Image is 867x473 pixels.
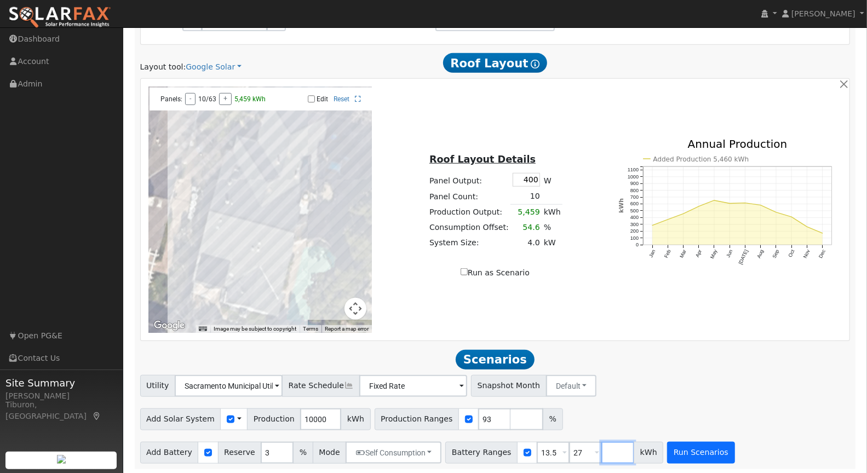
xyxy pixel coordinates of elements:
div: Tiburon, [GEOGRAPHIC_DATA] [5,399,117,422]
span: Rate Schedule [282,375,360,397]
text: Annual Production [688,137,788,151]
td: % [542,220,562,235]
text: 100 [630,235,639,241]
span: Reserve [218,442,262,464]
text: Mar [679,249,688,258]
circle: onclick="" [729,203,731,205]
span: Scenarios [456,350,534,370]
text: 700 [630,194,639,200]
label: Edit [317,95,328,103]
text: Nov [803,249,812,259]
circle: onclick="" [806,226,808,228]
text: 0 [636,242,639,247]
circle: onclick="" [760,204,762,206]
text: 500 [630,208,639,214]
td: 5,459 [510,204,542,220]
td: 10 [510,188,542,204]
text: kWh [618,198,625,213]
text: 200 [630,228,639,234]
span: Snapshot Month [471,375,547,397]
a: Google Solar [186,61,242,73]
u: Roof Layout Details [429,154,536,165]
span: Utility [140,375,176,397]
td: kWh [542,204,562,220]
circle: onclick="" [776,211,778,214]
div: [PERSON_NAME] [5,390,117,402]
text: Feb [663,249,672,258]
text: Dec [818,249,827,259]
input: Select a Utility [175,375,283,397]
a: Terms (opens in new tab) [303,326,318,332]
circle: onclick="" [682,213,685,215]
span: Add Solar System [140,408,221,430]
span: Panels: [160,95,182,103]
circle: onclick="" [667,218,669,221]
text: Jun [726,249,734,258]
button: Run Scenarios [667,442,734,464]
span: % [293,442,313,464]
button: - [185,93,196,105]
span: [PERSON_NAME] [791,9,855,18]
span: Production [247,408,301,430]
span: % [543,408,562,430]
input: Run as Scenario [461,268,468,275]
text: 1100 [628,167,639,172]
text: Jan [648,249,657,258]
span: Mode [313,442,346,464]
text: Oct [788,249,796,258]
a: Map [92,412,102,420]
button: Self Consumption [346,442,441,464]
span: Battery Ranges [445,442,518,464]
text: Sep [772,249,780,259]
button: Default [546,375,597,397]
span: kWh [634,442,663,464]
text: 600 [630,201,639,206]
td: W [542,171,562,188]
a: Report a map error [325,326,369,332]
span: 10/63 [198,95,216,103]
span: Roof Layout [443,53,548,73]
circle: onclick="" [791,216,793,218]
td: Panel Count: [428,188,511,204]
text: [DATE] [738,249,749,265]
circle: onclick="" [698,205,700,207]
a: Reset [334,95,349,103]
circle: onclick="" [652,224,654,227]
i: Show Help [531,60,540,68]
text: 400 [630,215,639,220]
a: Full Screen [355,95,361,103]
text: 800 [630,187,639,193]
img: Google [151,319,187,333]
span: 5,459 kWh [234,95,266,103]
td: Consumption Offset: [428,220,511,235]
td: System Size: [428,235,511,251]
text: 1000 [628,174,639,180]
td: 4.0 [510,235,542,251]
a: Open this area in Google Maps (opens a new window) [151,319,187,333]
circle: onclick="" [822,232,824,234]
text: 300 [630,222,639,227]
input: Select a Rate Schedule [359,375,467,397]
circle: onclick="" [714,199,716,201]
span: Production Ranges [375,408,459,430]
text: Aug [756,249,765,259]
circle: onclick="" [744,202,747,204]
span: Layout tool: [140,62,186,71]
span: Image may be subject to copyright [214,326,296,332]
label: Run as Scenario [461,267,530,279]
text: 900 [630,181,639,186]
button: Keyboard shortcuts [199,325,206,333]
img: retrieve [57,455,66,464]
td: Panel Output: [428,171,511,188]
button: + [219,93,232,105]
span: Add Battery [140,442,199,464]
td: 54.6 [510,220,542,235]
img: SolarFax [8,6,111,29]
span: kWh [341,408,370,430]
text: Added Production 5,460 kWh [653,155,749,163]
td: Production Output: [428,204,511,220]
td: kW [542,235,562,251]
text: Apr [695,249,703,258]
button: Map camera controls [344,298,366,320]
span: Site Summary [5,376,117,390]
